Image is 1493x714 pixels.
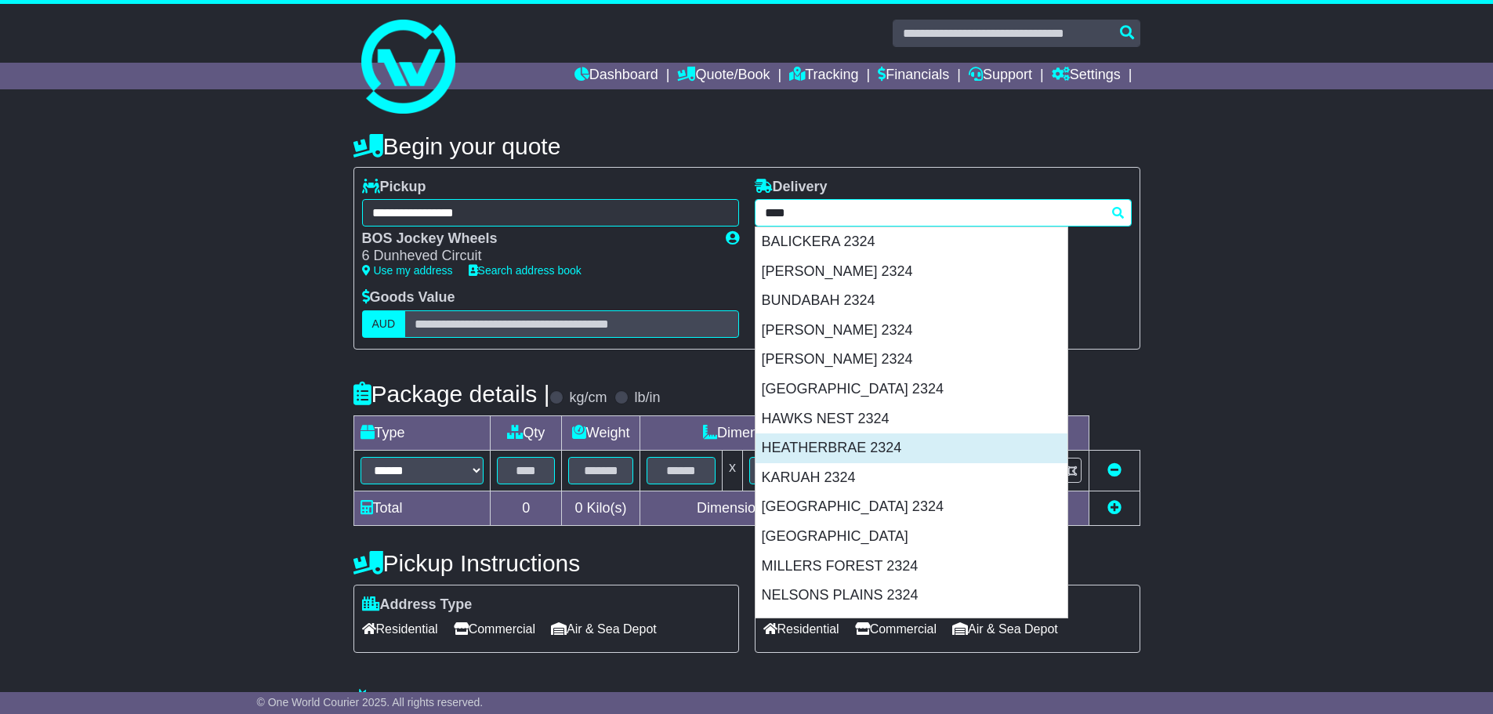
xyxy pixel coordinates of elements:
div: [GEOGRAPHIC_DATA] 2324 [756,611,1067,640]
span: Commercial [454,617,535,641]
typeahead: Please provide city [755,199,1132,227]
a: Use my address [362,264,453,277]
div: BALICKERA 2324 [756,227,1067,257]
h4: Warranty & Insurance [353,688,1140,714]
td: Weight [562,415,640,450]
div: [PERSON_NAME] 2324 [756,257,1067,287]
h4: Package details | [353,381,550,407]
div: NELSONS PLAINS 2324 [756,581,1067,611]
span: Air & Sea Depot [551,617,657,641]
div: HEATHERBRAE 2324 [756,433,1067,463]
span: Air & Sea Depot [952,617,1058,641]
div: [PERSON_NAME] 2324 [756,316,1067,346]
a: Tracking [789,63,858,89]
a: Support [969,63,1032,89]
h4: Begin your quote [353,133,1140,159]
td: Kilo(s) [562,491,640,525]
div: BOS Jockey Wheels [362,230,710,248]
span: 0 [575,500,583,516]
a: Search address book [469,264,582,277]
td: Dimensions (L x W x H) [640,415,928,450]
a: Remove this item [1107,462,1122,478]
td: Qty [491,415,562,450]
div: [GEOGRAPHIC_DATA] 2324 [756,492,1067,522]
a: Quote/Book [677,63,770,89]
label: lb/in [634,390,660,407]
td: x [723,450,743,491]
h4: Pickup Instructions [353,550,739,576]
td: 0 [491,491,562,525]
div: BUNDABAH 2324 [756,286,1067,316]
label: Pickup [362,179,426,196]
span: Residential [362,617,438,641]
td: Dimensions in Centimetre(s) [640,491,928,525]
span: © One World Courier 2025. All rights reserved. [257,696,484,709]
div: 6 Dunheved Circuit [362,248,710,265]
a: Add new item [1107,500,1122,516]
div: KARUAH 2324 [756,463,1067,493]
div: HAWKS NEST 2324 [756,404,1067,434]
label: Goods Value [362,289,455,306]
a: Dashboard [574,63,658,89]
div: [GEOGRAPHIC_DATA] [756,522,1067,552]
div: [GEOGRAPHIC_DATA] 2324 [756,375,1067,404]
label: AUD [362,310,406,338]
a: Financials [878,63,949,89]
label: Delivery [755,179,828,196]
td: Type [353,415,491,450]
label: Address Type [362,596,473,614]
a: Settings [1052,63,1121,89]
div: MILLERS FOREST 2324 [756,552,1067,582]
span: Residential [763,617,839,641]
div: [PERSON_NAME] 2324 [756,345,1067,375]
label: kg/cm [569,390,607,407]
td: Total [353,491,491,525]
span: Commercial [855,617,937,641]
